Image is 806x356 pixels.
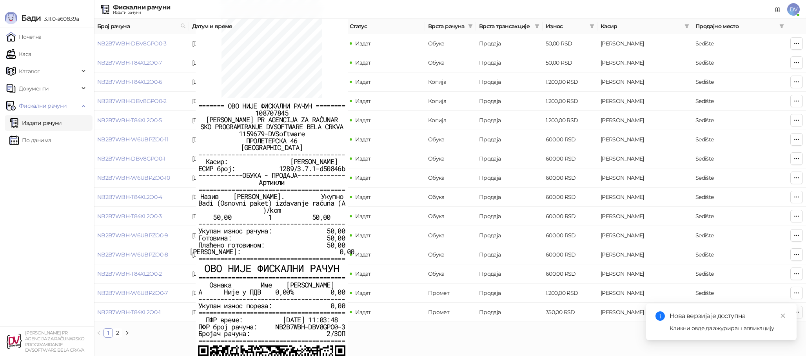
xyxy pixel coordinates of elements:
[425,72,476,92] td: Копија
[692,72,787,92] td: Sedište
[97,136,168,143] a: NB2B7WBH-W6UBPZO0-11
[94,111,189,130] td: NB2B7WBH-T84XL2O0-5
[476,72,543,92] td: Продаја
[467,20,474,32] span: filter
[533,20,541,32] span: filter
[94,264,189,284] td: NB2B7WBH-T84XL2O0-2
[543,53,597,72] td: 50,00 RSD
[779,24,784,29] span: filter
[97,309,161,316] a: NB2B7WBH-T84XL2O0-1
[692,19,787,34] th: Продајно место
[778,20,786,32] span: filter
[9,115,62,131] a: Издати рачуни
[476,92,543,111] td: Продаја
[476,34,543,53] td: Продаја
[543,34,597,53] td: 50,00 RSD
[597,111,692,130] td: Dejan Velimirović
[189,53,252,72] td: [DATE] 20:30:42
[476,19,543,34] th: Врста трансакције
[692,168,787,188] td: Sedište
[543,264,597,284] td: 600,00 RSD
[779,311,787,320] a: Close
[94,328,103,338] button: left
[597,92,692,111] td: Dejan Velimirović
[5,12,17,24] img: Logo
[160,241,383,251] span: Плаћено готовином: 50,00
[692,149,787,168] td: Sedište
[94,284,189,303] td: NB2B7WBH-W6UBPZO0-7
[104,329,113,337] a: 1
[670,324,787,333] div: Кликни овде да ажурираш апликацију
[122,328,132,338] button: right
[97,232,168,239] a: NB2B7WBH-W6UBPZO0-9
[425,130,476,149] td: Обука
[425,303,476,322] td: Промет
[160,255,383,265] span: ========================================
[94,149,189,168] td: NB2B7WBH-DBV8GPO0-1
[543,188,597,207] td: 600,00 RSD
[21,13,41,23] span: Бади
[160,227,383,237] span: Укупан износ рачуна: 50,00
[692,34,787,53] td: Sedište
[160,116,383,126] span: [PERSON_NAME] PR AGENCIJA ZA RAČUNAR
[97,251,168,258] a: NB2B7WBH-W6UBPZO0-8
[597,303,692,322] td: Dejan Velimirović
[597,188,692,207] td: Dejan Velimirović
[160,274,383,284] span: ========================================
[597,264,692,284] td: Dejan Velimirović
[597,284,692,303] td: Dejan Velimirović
[160,130,383,140] span: 1159679-DVSoftware
[692,53,787,72] td: Sedište
[597,149,692,168] td: Dejan Velimirović
[94,130,189,149] td: NB2B7WBH-W6UBPZO0-11
[597,226,692,245] td: Dejan Velimirović
[160,186,383,196] span: ========================================
[597,34,692,53] td: Dejan Velimirović
[94,53,189,72] td: NB2B7WBH-T84XL2O0-7
[94,168,189,188] td: NB2B7WBH-W6UBPZO0-10
[160,288,383,298] span: А Није у ПДВ 0,00% 0,00
[160,323,383,333] span: ПФР број рачуна: NB2B7WBH-DBV8GPO0-3
[425,111,476,130] td: Копија
[94,328,103,338] li: Претходна страна
[160,330,383,340] span: Бројач рачуна: 2/3ОП
[97,22,177,31] span: Број рачуна
[160,109,383,119] span: 108707845
[597,245,692,264] td: Dejan Velimirović
[347,19,425,34] th: Статус
[97,59,162,66] a: NB2B7WBH-T84XL2O0-7
[97,117,162,124] a: NB2B7WBH-T84XL2O0-5
[684,24,689,29] span: filter
[94,207,189,226] td: NB2B7WBH-T84XL2O0-3
[597,168,692,188] td: Dejan Velimirović
[543,226,597,245] td: 600,00 RSD
[113,329,122,337] a: 2
[160,295,383,305] span: ----------------------------------------
[19,81,49,96] span: Документи
[543,72,597,92] td: 1.200,00 RSD
[476,111,543,130] td: Продаја
[160,199,383,210] span: Badi (Osnovni paket) izdavanje računa (А
[543,207,597,226] td: 600,00 RSD
[425,245,476,264] td: Обука
[597,53,692,72] td: Dejan Velimirović
[425,226,476,245] td: Обука
[160,193,383,203] span: Назив [PERSON_NAME]. Укупно
[160,302,383,312] span: Укупан износ пореза: 0,00
[94,19,189,34] th: Број рачуна
[543,168,597,188] td: 600,00 RSD
[94,226,189,245] td: NB2B7WBH-W6UBPZO0-9
[160,281,383,291] span: Ознака Име [PERSON_NAME]
[476,168,543,188] td: Продаја
[425,34,476,53] td: Обука
[160,248,383,258] span: [PERSON_NAME]: 0,00
[160,220,383,230] span: ----------------------------------------
[692,284,787,303] td: Sedište
[97,174,170,181] a: NB2B7WBH-W6UBPZO0-10
[543,284,597,303] td: 1.200,00 RSD
[355,40,371,47] span: Издат
[476,284,543,303] td: Продаја
[535,24,539,29] span: filter
[160,144,383,154] span: [GEOGRAPHIC_DATA]
[597,207,692,226] td: Dejan Velimirović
